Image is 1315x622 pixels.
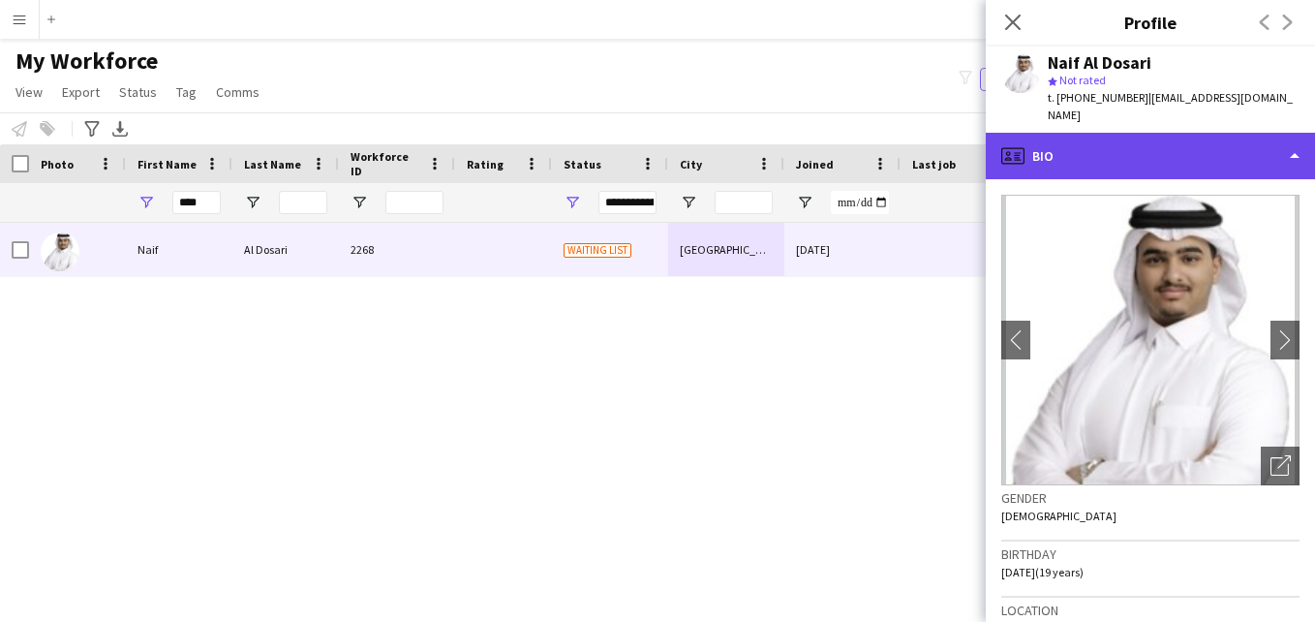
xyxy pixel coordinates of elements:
[244,194,261,211] button: Open Filter Menu
[168,79,204,105] a: Tag
[351,149,420,178] span: Workforce ID
[172,191,221,214] input: First Name Filter Input
[564,194,581,211] button: Open Filter Menu
[208,79,267,105] a: Comms
[138,157,197,171] span: First Name
[216,83,260,101] span: Comms
[1059,73,1106,87] span: Not rated
[41,233,79,271] img: Naif Al Dosari
[1001,195,1300,485] img: Crew avatar or photo
[1261,447,1300,485] div: Open photos pop-in
[467,157,504,171] span: Rating
[54,79,107,105] a: Export
[680,194,697,211] button: Open Filter Menu
[176,83,197,101] span: Tag
[1001,509,1116,523] span: [DEMOGRAPHIC_DATA]
[784,223,901,276] div: [DATE]
[351,194,368,211] button: Open Filter Menu
[831,191,889,214] input: Joined Filter Input
[1048,90,1148,105] span: t. [PHONE_NUMBER]
[986,133,1315,179] div: Bio
[1048,90,1293,122] span: | [EMAIL_ADDRESS][DOMAIN_NAME]
[680,157,702,171] span: City
[279,191,327,214] input: Last Name Filter Input
[564,157,601,171] span: Status
[15,47,158,76] span: My Workforce
[111,79,165,105] a: Status
[15,83,43,101] span: View
[986,10,1315,35] h3: Profile
[8,79,50,105] a: View
[796,194,813,211] button: Open Filter Menu
[715,191,773,214] input: City Filter Input
[564,243,631,258] span: Waiting list
[119,83,157,101] span: Status
[912,157,956,171] span: Last job
[1001,602,1300,619] h3: Location
[138,194,155,211] button: Open Filter Menu
[1048,54,1151,72] div: Naif Al Dosari
[385,191,443,214] input: Workforce ID Filter Input
[244,157,301,171] span: Last Name
[980,68,1077,91] button: Everyone2,347
[339,223,455,276] div: 2268
[668,223,784,276] div: [GEOGRAPHIC_DATA]
[1001,545,1300,563] h3: Birthday
[232,223,339,276] div: Al Dosari
[80,117,104,140] app-action-btn: Advanced filters
[1001,489,1300,507] h3: Gender
[126,223,232,276] div: Naif
[1001,565,1084,579] span: [DATE] (19 years)
[62,83,100,101] span: Export
[796,157,834,171] span: Joined
[41,157,74,171] span: Photo
[108,117,132,140] app-action-btn: Export XLSX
